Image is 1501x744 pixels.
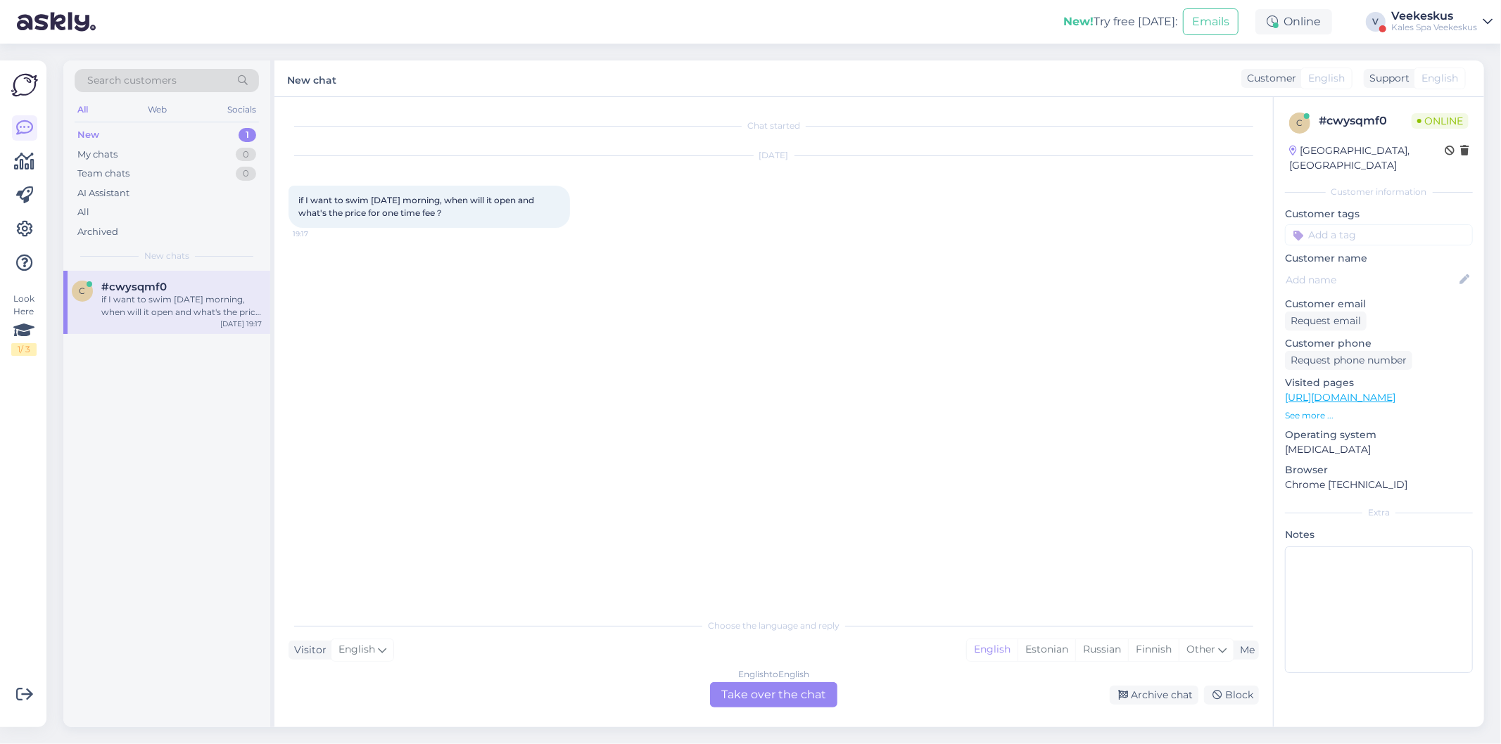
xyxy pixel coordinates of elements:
[80,286,86,296] span: c
[1308,71,1345,86] span: English
[738,668,809,681] div: English to English
[289,149,1259,162] div: [DATE]
[1234,643,1255,658] div: Me
[1110,686,1198,705] div: Archive chat
[101,281,167,293] span: #cwysqmf0
[77,167,129,181] div: Team chats
[77,128,99,142] div: New
[1255,9,1332,34] div: Online
[224,101,259,119] div: Socials
[287,69,336,88] label: New chat
[1183,8,1239,35] button: Emails
[77,186,129,200] div: AI Assistant
[1285,251,1473,266] p: Customer name
[87,73,177,88] span: Search customers
[1285,207,1473,222] p: Customer tags
[1285,186,1473,198] div: Customer information
[1285,442,1473,457] p: [MEDICAL_DATA]
[1391,11,1477,22] div: Veekeskus
[298,195,536,218] span: if I want to swim [DATE] morning, when will it open and what's the price for one time fee？
[77,225,118,239] div: Archived
[1366,12,1386,32] div: V
[1018,639,1075,660] div: Estonian
[1285,527,1473,542] p: Notes
[1319,113,1412,129] div: # cwysqmf0
[1364,71,1410,86] div: Support
[1285,477,1473,492] p: Chrome [TECHNICAL_ID]
[293,229,346,239] span: 19:17
[1421,71,1458,86] span: English
[1285,351,1412,370] div: Request phone number
[1412,113,1469,129] span: Online
[1285,506,1473,519] div: Extra
[710,682,837,707] div: Take over the chat
[1241,71,1296,86] div: Customer
[1285,376,1473,390] p: Visited pages
[1285,428,1473,442] p: Operating system
[1285,409,1473,422] p: See more ...
[11,343,37,356] div: 1 / 3
[77,148,118,162] div: My chats
[1285,297,1473,312] p: Customer email
[77,205,89,219] div: All
[1285,224,1473,245] input: Add a tag
[289,643,327,658] div: Visitor
[1285,391,1395,404] a: [URL][DOMAIN_NAME]
[338,642,375,658] span: English
[1063,13,1177,30] div: Try free [DATE]:
[236,167,256,181] div: 0
[1289,143,1445,173] div: [GEOGRAPHIC_DATA], [GEOGRAPHIC_DATA]
[220,319,262,329] div: [DATE] 19:17
[1297,117,1303,128] span: c
[1204,686,1259,705] div: Block
[1286,272,1457,288] input: Add name
[1186,643,1215,655] span: Other
[289,620,1259,632] div: Choose the language and reply
[1285,463,1473,477] p: Browser
[236,148,256,162] div: 0
[101,293,262,319] div: if I want to swim [DATE] morning, when will it open and what's the price for one time fee？
[144,250,189,262] span: New chats
[967,639,1018,660] div: English
[146,101,170,119] div: Web
[239,128,256,142] div: 1
[1128,639,1179,660] div: Finnish
[1391,22,1477,33] div: Kales Spa Veekeskus
[75,101,91,119] div: All
[1285,336,1473,351] p: Customer phone
[289,120,1259,132] div: Chat started
[11,293,37,356] div: Look Here
[1391,11,1493,33] a: VeekeskusKales Spa Veekeskus
[1075,639,1128,660] div: Russian
[1285,312,1367,331] div: Request email
[1063,15,1094,28] b: New!
[11,72,38,98] img: Askly Logo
